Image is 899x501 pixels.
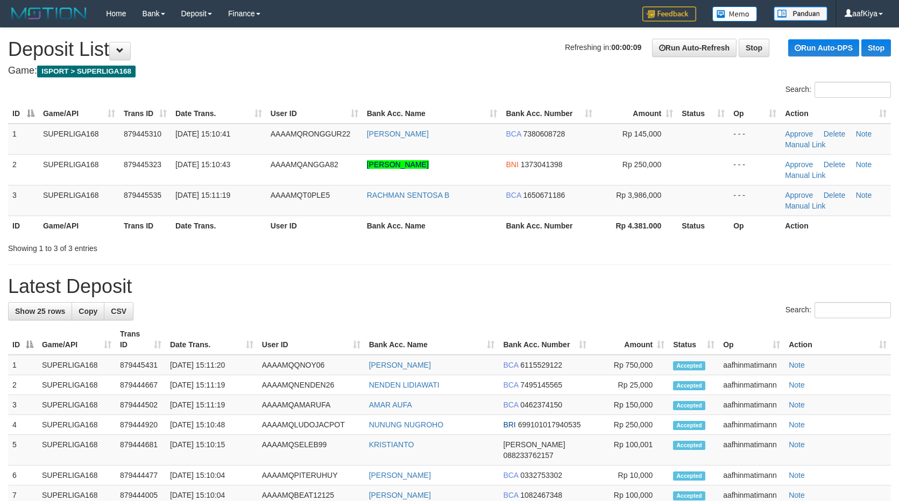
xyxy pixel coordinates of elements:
h1: Latest Deposit [8,276,891,297]
a: [PERSON_NAME] [369,471,431,479]
td: 879444667 [116,375,166,395]
td: AAAAMQQNOY06 [258,355,365,375]
span: Accepted [673,491,705,500]
span: Accepted [673,441,705,450]
a: Delete [824,160,845,169]
a: Note [789,420,805,429]
span: ISPORT > SUPERLIGA168 [37,66,136,77]
a: NENDEN LIDIAWATI [369,381,440,389]
span: [DATE] 15:10:41 [175,130,230,138]
input: Search: [815,302,891,318]
span: AAAAMQT0PLE5 [271,191,330,199]
span: Accepted [673,401,705,410]
th: Date Trans.: activate to sort column ascending [171,104,266,124]
td: aafhinmatimann [719,355,784,375]
span: Copy 1650671186 to clipboard [523,191,565,199]
th: Rp 4.381.000 [597,216,677,235]
a: Note [856,160,872,169]
td: SUPERLIGA168 [39,185,119,216]
th: Amount: activate to sort column ascending [597,104,677,124]
span: Accepted [673,471,705,481]
a: Stop [739,39,769,57]
td: AAAAMQNENDEN26 [258,375,365,395]
span: Copy 0462374150 to clipboard [520,400,562,409]
a: Delete [824,130,845,138]
span: Copy 7495145565 to clipboard [520,381,562,389]
a: CSV [104,302,133,320]
span: Copy 7380608728 to clipboard [523,130,565,138]
span: BNI [506,160,518,169]
td: SUPERLIGA168 [39,124,119,155]
td: 879444920 [116,415,166,435]
th: Game/API: activate to sort column ascending [38,324,116,355]
td: [DATE] 15:10:15 [166,435,258,466]
th: Action: activate to sort column ascending [781,104,891,124]
th: ID: activate to sort column descending [8,104,39,124]
th: Bank Acc. Number: activate to sort column ascending [499,324,591,355]
span: AAAAMQRONGGUR22 [271,130,351,138]
span: Copy 1082467348 to clipboard [520,491,562,499]
td: 2 [8,154,39,185]
span: Rp 3,986,000 [616,191,661,199]
td: [DATE] 15:10:48 [166,415,258,435]
th: Bank Acc. Name: activate to sort column ascending [365,324,499,355]
span: BCA [503,491,518,499]
span: Copy 0332753302 to clipboard [520,471,562,479]
img: MOTION_logo.png [8,5,90,22]
img: panduan.png [774,6,827,21]
a: KRISTIANTO [369,440,414,449]
a: [PERSON_NAME] [367,160,429,169]
td: 6 [8,466,38,485]
a: Stop [861,39,891,56]
div: Showing 1 to 3 of 3 entries [8,239,366,254]
a: Approve [785,191,813,199]
td: 5 [8,435,38,466]
th: Status: activate to sort column ascending [669,324,719,355]
th: User ID [266,216,363,235]
a: [PERSON_NAME] [369,361,431,369]
span: [DATE] 15:11:19 [175,191,230,199]
span: [PERSON_NAME] [503,440,565,449]
td: SUPERLIGA168 [38,415,116,435]
th: Bank Acc. Number: activate to sort column ascending [501,104,597,124]
td: 879444681 [116,435,166,466]
td: 3 [8,185,39,216]
label: Search: [785,302,891,318]
span: BRI [503,420,515,429]
a: RACHMAN SENTOSA B [367,191,450,199]
a: Note [789,440,805,449]
th: Game/API: activate to sort column ascending [39,104,119,124]
td: 1 [8,355,38,375]
span: Copy 088233762157 to clipboard [503,451,553,460]
img: Feedback.jpg [642,6,696,22]
td: 3 [8,395,38,415]
th: Status: activate to sort column ascending [677,104,729,124]
th: Bank Acc. Name [363,216,502,235]
a: Note [789,471,805,479]
td: AAAAMQPITERUHUY [258,466,365,485]
span: BCA [503,361,518,369]
span: BCA [503,400,518,409]
a: [PERSON_NAME] [369,491,431,499]
td: Rp 150,000 [591,395,669,415]
a: Note [789,491,805,499]
th: User ID: activate to sort column ascending [258,324,365,355]
span: Rp 250,000 [622,160,661,169]
td: SUPERLIGA168 [38,435,116,466]
a: Manual Link [785,140,826,149]
td: SUPERLIGA168 [38,375,116,395]
span: BCA [506,130,521,138]
a: Delete [824,191,845,199]
td: 1 [8,124,39,155]
td: 4 [8,415,38,435]
a: Run Auto-DPS [788,39,859,56]
a: Note [789,400,805,409]
td: [DATE] 15:11:19 [166,395,258,415]
th: Trans ID: activate to sort column ascending [116,324,166,355]
td: - - - [729,154,781,185]
span: [DATE] 15:10:43 [175,160,230,169]
th: Op: activate to sort column ascending [719,324,784,355]
th: Trans ID: activate to sort column ascending [119,104,171,124]
td: 879445431 [116,355,166,375]
td: Rp 10,000 [591,466,669,485]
